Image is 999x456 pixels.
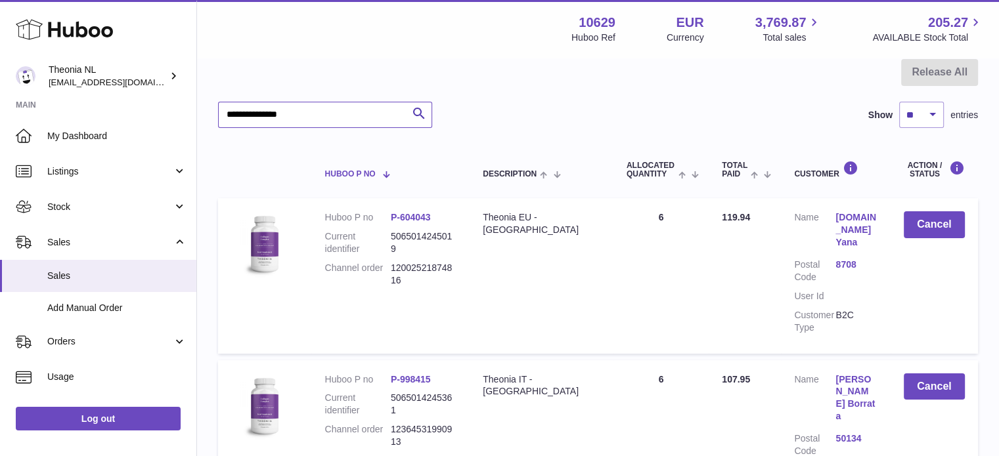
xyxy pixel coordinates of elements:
span: 205.27 [928,14,968,31]
span: Sales [47,270,187,282]
a: 3,769.87 Total sales [755,14,822,44]
span: Total paid [722,161,747,178]
span: ALLOCATED Quantity [627,161,675,178]
a: 8708 [835,259,877,271]
span: Stock [47,201,173,213]
img: 106291725893172.jpg [231,211,297,277]
dt: Current identifier [324,392,390,417]
div: Theonia EU - [GEOGRAPHIC_DATA] [483,211,600,236]
div: Customer [794,161,877,178]
dd: 5065014245361 [391,392,456,417]
span: Add Manual Order [47,302,187,314]
span: Usage [47,371,187,383]
div: Currency [667,31,704,44]
a: [DOMAIN_NAME] Yana [835,211,877,249]
dt: Huboo P no [324,211,390,224]
div: Theonia IT - [GEOGRAPHIC_DATA] [483,373,600,398]
img: info@wholesomegoods.eu [16,66,35,86]
span: 107.95 [722,374,750,384]
span: AVAILABLE Stock Total [872,31,983,44]
dt: Huboo P no [324,373,390,386]
span: Description [483,170,537,178]
span: Total sales [763,31,821,44]
button: Cancel [904,373,965,400]
span: My Dashboard [47,130,187,142]
dd: 5065014245019 [391,230,456,255]
a: P-604043 [391,212,431,222]
dt: Customer Type [794,309,835,334]
dd: 12364531990913 [391,423,456,448]
span: Sales [47,236,173,249]
label: Show [868,109,893,121]
dt: Current identifier [324,230,390,255]
dt: Channel order [324,262,390,287]
dd: 12002521874816 [391,262,456,287]
span: Huboo P no [324,170,375,178]
dt: Name [794,211,835,252]
span: 3,769.87 [755,14,807,31]
strong: EUR [676,14,703,31]
dd: B2C [835,309,877,334]
div: Action / Status [904,161,965,178]
a: 205.27 AVAILABLE Stock Total [872,14,983,44]
dt: User Id [794,290,835,302]
div: Huboo Ref [571,31,615,44]
a: 50134 [835,432,877,445]
img: 106291725893008.jpg [231,373,297,439]
dt: Channel order [324,423,390,448]
a: P-998415 [391,374,431,384]
span: Listings [47,165,173,178]
dt: Postal Code [794,259,835,283]
span: [EMAIL_ADDRESS][DOMAIN_NAME] [49,77,193,87]
a: [PERSON_NAME] Borrata [835,373,877,423]
span: entries [950,109,978,121]
button: Cancel [904,211,965,238]
strong: 10629 [579,14,615,31]
span: 119.94 [722,212,750,222]
td: 6 [613,198,709,353]
a: Log out [16,407,181,430]
dt: Name [794,373,835,426]
span: Orders [47,335,173,348]
div: Theonia NL [49,64,167,89]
